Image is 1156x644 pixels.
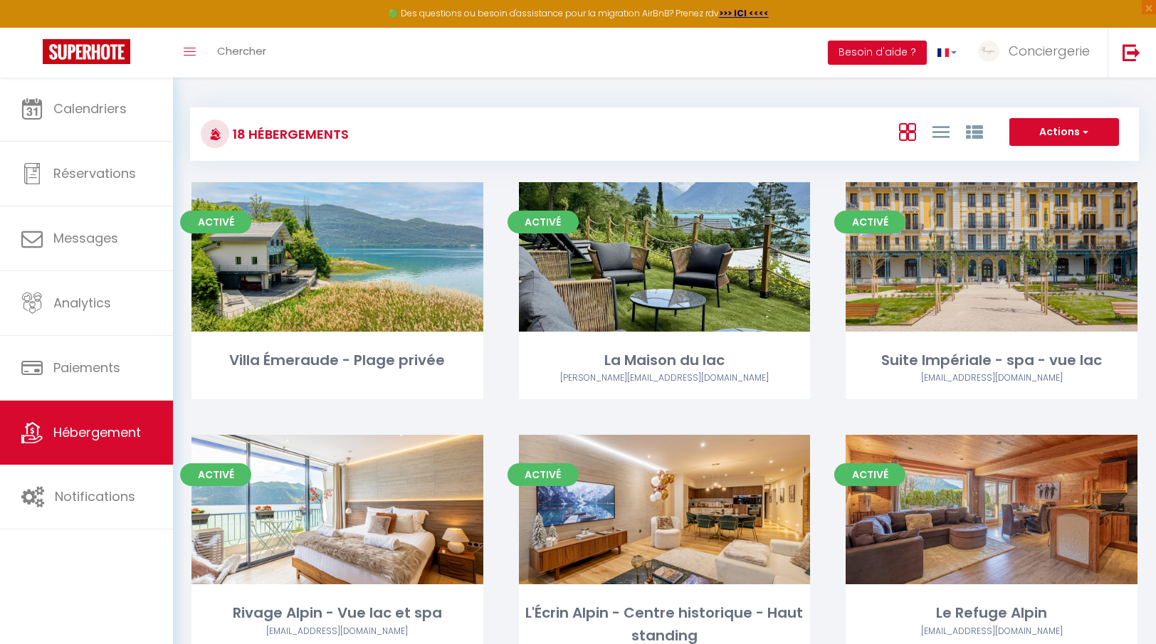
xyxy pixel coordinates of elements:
span: Messages [53,229,118,247]
span: Réservations [53,164,136,182]
span: Chercher [217,43,266,58]
div: Villa Émeraude - Plage privée [191,349,483,371]
span: Analytics [53,294,111,312]
span: Activé [834,463,905,486]
h3: 18 Hébergements [229,118,349,150]
button: Actions [1009,118,1119,147]
span: Activé [834,211,905,233]
span: Activé [180,463,251,486]
a: >>> ICI <<<< [719,7,769,19]
img: Super Booking [43,39,130,64]
div: Airbnb [191,625,483,638]
img: ... [978,41,999,62]
div: Suite Impériale - spa - vue lac [846,349,1137,371]
a: Vue par Groupe [966,120,983,143]
div: Airbnb [519,371,811,385]
div: Le Refuge Alpin [846,602,1137,624]
span: Activé [508,211,579,233]
span: Activé [508,463,579,486]
div: Airbnb [846,625,1137,638]
span: Calendriers [53,100,127,117]
span: Notifications [55,487,135,505]
img: logout [1123,43,1140,61]
a: ... Conciergerie [967,28,1108,78]
span: Conciergerie [1009,42,1090,60]
div: La Maison du lac [519,349,811,371]
span: Activé [180,211,251,233]
a: Vue en Box [899,120,916,143]
a: Vue en Liste [932,120,950,143]
div: Rivage Alpin - Vue lac et spa [191,602,483,624]
div: Airbnb [846,371,1137,385]
span: Paiements [53,359,120,376]
a: Chercher [206,28,277,78]
button: Besoin d'aide ? [828,41,927,65]
span: Hébergement [53,423,141,441]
